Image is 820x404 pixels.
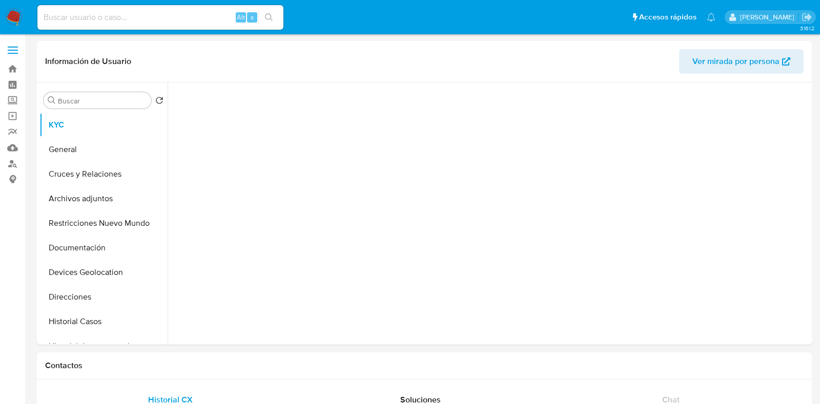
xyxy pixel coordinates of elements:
button: Volver al orden por defecto [155,96,163,108]
a: Notificaciones [707,13,715,22]
button: Buscar [48,96,56,104]
button: Historial de conversaciones [39,334,168,358]
button: Historial Casos [39,309,168,334]
span: Accesos rápidos [639,12,696,23]
h1: Contactos [45,360,804,371]
button: Devices Geolocation [39,260,168,285]
button: General [39,137,168,162]
span: Alt [237,12,245,22]
input: Buscar [58,96,147,105]
p: fernando.ftapiamartinez@mercadolibre.com.mx [740,12,798,22]
button: search-icon [258,10,279,25]
button: Archivos adjuntos [39,186,168,211]
h1: Información de Usuario [45,56,131,67]
button: KYC [39,113,168,137]
input: Buscar usuario o caso... [37,11,283,24]
button: Restricciones Nuevo Mundo [39,211,168,236]
button: Direcciones [39,285,168,309]
span: s [251,12,254,22]
button: Documentación [39,236,168,260]
a: Salir [802,12,812,23]
button: Cruces y Relaciones [39,162,168,186]
span: Ver mirada por persona [692,49,780,74]
button: Ver mirada por persona [679,49,804,74]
